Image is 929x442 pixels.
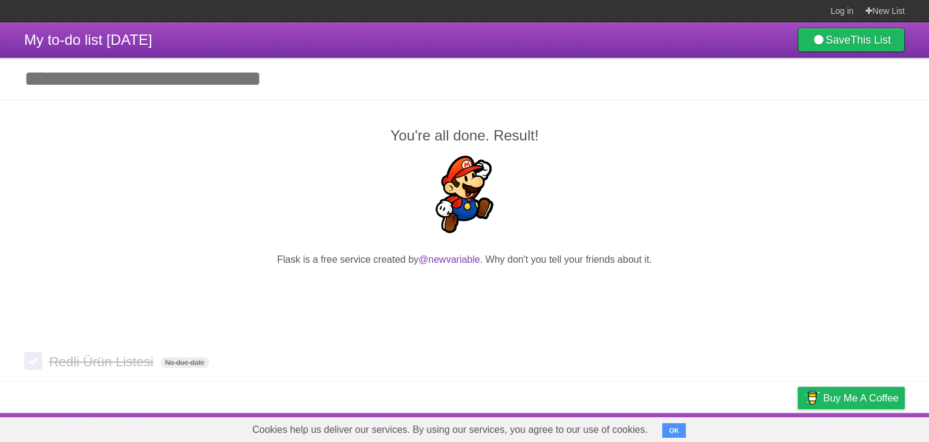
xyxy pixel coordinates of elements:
[24,252,905,267] p: Flask is a free service created by . Why don't you tell your friends about it.
[850,34,891,46] b: This List
[829,416,905,439] a: Suggest a feature
[426,156,503,233] img: Super Mario
[443,282,486,299] iframe: X Post Button
[240,418,660,442] span: Cookies help us deliver our services. By using our services, you agree to our use of cookies.
[741,416,768,439] a: Terms
[49,354,156,369] span: Redli Ürün Listesi
[677,416,726,439] a: Developers
[24,125,905,147] h2: You're all done. Result!
[637,416,662,439] a: About
[798,28,905,52] a: SaveThis List
[24,352,42,370] label: Done
[782,416,813,439] a: Privacy
[160,357,209,368] span: No due date
[804,388,820,408] img: Buy me a coffee
[24,31,152,48] span: My to-do list [DATE]
[662,423,686,438] button: OK
[419,254,480,265] a: @newvariable
[798,387,905,409] a: Buy me a coffee
[823,388,899,409] span: Buy me a coffee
